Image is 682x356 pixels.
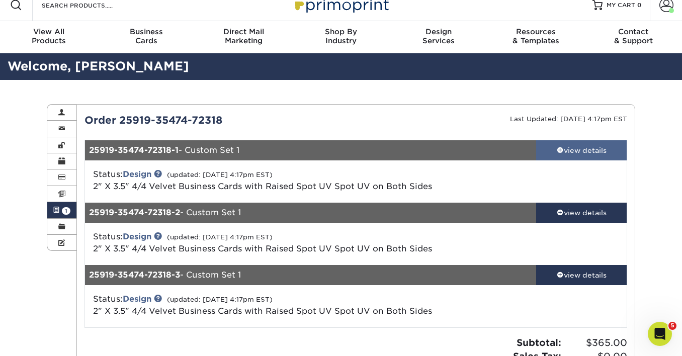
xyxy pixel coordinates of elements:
small: (updated: [DATE] 4:17pm EST) [167,233,273,241]
div: Industry [292,27,390,45]
small: (updated: [DATE] 4:17pm EST) [167,296,273,303]
div: view details [536,208,627,218]
a: 1 [47,202,76,218]
a: view details [536,140,627,160]
strong: Subtotal: [517,337,561,348]
span: MY CART [607,1,635,10]
a: DesignServices [390,21,487,53]
span: 2" X 3.5" 4/4 Velvet Business Cards with Raised Spot UV Spot UV on Both Sides [93,244,432,253]
a: Direct MailMarketing [195,21,292,53]
div: - Custom Set 1 [85,140,537,160]
div: Marketing [195,27,292,45]
div: - Custom Set 1 [85,265,537,285]
a: Contact& Support [584,21,682,53]
a: Resources& Templates [487,21,585,53]
a: view details [536,265,627,285]
strong: 25919-35474-72318-2 [89,208,180,217]
span: 5 [668,322,676,330]
span: Direct Mail [195,27,292,36]
span: 0 [637,2,642,9]
span: 2" X 3.5" 4/4 Velvet Business Cards with Raised Spot UV Spot UV on Both Sides [93,182,432,191]
strong: 25919-35474-72318-1 [89,145,179,155]
div: Status: [86,168,446,193]
div: & Support [584,27,682,45]
div: Services [390,27,487,45]
span: 2" X 3.5" 4/4 Velvet Business Cards with Raised Spot UV Spot UV on Both Sides [93,306,432,316]
a: Shop ByIndustry [292,21,390,53]
span: 1 [62,207,70,215]
a: Design [123,169,151,179]
strong: 25919-35474-72318-3 [89,270,180,280]
a: BusinessCards [98,21,195,53]
div: view details [536,270,627,280]
div: & Templates [487,27,585,45]
span: Resources [487,27,585,36]
div: Order 25919-35474-72318 [77,113,356,128]
div: Status: [86,231,446,255]
span: Business [98,27,195,36]
span: $365.00 [564,336,627,350]
a: Design [123,294,151,304]
div: Status: [86,293,446,317]
span: Contact [584,27,682,36]
div: view details [536,145,627,155]
small: (updated: [DATE] 4:17pm EST) [167,171,273,179]
div: Cards [98,27,195,45]
span: Shop By [292,27,390,36]
span: Design [390,27,487,36]
small: Last Updated: [DATE] 4:17pm EST [510,115,627,123]
div: - Custom Set 1 [85,203,537,223]
a: Design [123,232,151,241]
iframe: Intercom live chat [648,322,672,346]
a: view details [536,203,627,223]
